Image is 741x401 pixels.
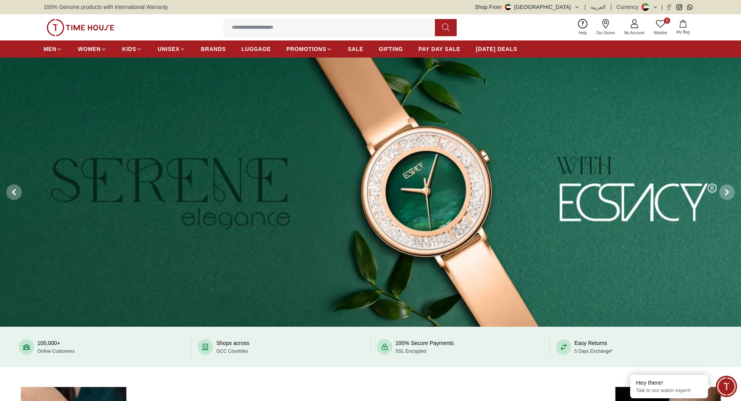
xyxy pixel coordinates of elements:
[574,18,592,37] a: Help
[419,45,461,53] span: PAY DAY SALE
[666,4,672,10] a: Facebook
[44,45,56,53] span: MEN
[158,42,185,56] a: UNISEX
[676,4,682,10] a: Instagram
[649,18,672,37] a: 0Wishlist
[78,45,101,53] span: WOMEN
[396,339,454,355] div: 100% Secure Payments
[379,45,403,53] span: GIFTING
[505,4,511,10] img: United Arab Emirates
[575,348,613,354] span: 5 Days Exchange*
[664,18,670,24] span: 0
[348,45,363,53] span: SALE
[37,339,75,355] div: 100,000+
[672,18,694,37] button: My Bag
[476,42,517,56] a: [DATE] DEALS
[216,339,249,355] div: Shops across
[575,339,613,355] div: Easy Returns
[379,42,403,56] a: GIFTING
[122,42,142,56] a: KIDS
[419,42,461,56] a: PAY DAY SALE
[348,42,363,56] a: SALE
[158,45,179,53] span: UNISEX
[592,18,620,37] a: Our Stores
[716,376,737,397] div: Chat Widget
[201,45,226,53] span: BRANDS
[242,45,271,53] span: LUGGAGE
[44,3,168,11] span: 100% Genuine products with International Warranty
[593,30,618,36] span: Our Stores
[122,45,136,53] span: KIDS
[590,3,606,11] button: العربية
[44,42,62,56] a: MEN
[286,45,326,53] span: PROMOTIONS
[201,42,226,56] a: BRANDS
[636,379,702,387] div: Hey there!
[621,30,648,36] span: My Account
[47,19,114,36] img: ...
[37,348,75,354] span: Online Customers
[585,3,586,11] span: |
[617,3,642,11] div: Currency
[673,29,693,35] span: My Bag
[242,42,271,56] a: LUGGAGE
[576,30,590,36] span: Help
[476,45,517,53] span: [DATE] DEALS
[396,348,427,354] span: SSL Encrypted
[216,348,248,354] span: GCC Countries
[636,387,702,394] p: Talk to our watch expert!
[651,30,670,36] span: Wishlist
[286,42,332,56] a: PROMOTIONS
[78,42,107,56] a: WOMEN
[687,4,693,10] a: Whatsapp
[661,3,663,11] span: |
[610,3,612,11] span: |
[475,3,580,11] button: Shop From[GEOGRAPHIC_DATA]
